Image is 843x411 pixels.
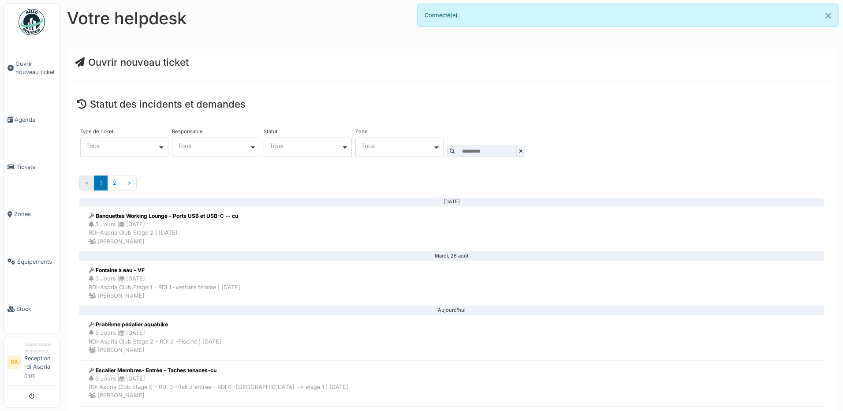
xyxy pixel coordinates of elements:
a: RA Responsable demandeurReception rdi Aspria club [7,341,56,385]
div: 5 Jours | [DATE] RDI-Aspria Club Etage 1 - RDI 1 -vestiare femme | [DATE] [PERSON_NAME] [89,274,240,300]
div: Tous [86,143,158,148]
a: Agenda [4,96,60,143]
a: Fontaine à eau - VF 5 Jours |[DATE]RDI-Aspria Club Etage 1 - RDI 1 -vestiare femme | [DATE] [PERS... [79,260,824,306]
div: Mardi, 26 août [86,256,817,257]
label: Responsable [172,129,203,134]
label: Type de ticket [80,129,114,134]
div: Tous [178,143,250,148]
span: Tickets [16,163,56,171]
label: Zone [355,129,368,134]
span: Zones [14,210,56,218]
a: Stock [4,285,60,333]
span: Stock [16,305,56,313]
a: 1 [94,176,108,190]
div: Escalier Membres- Entrée - Taches tenaces-cu [89,366,348,374]
a: Suivant [122,176,137,190]
span: Équipements [17,258,56,266]
span: Agenda [15,116,56,124]
a: Zones [4,191,60,238]
div: Fontaine à eau - VF [89,266,240,274]
a: Équipements [4,238,60,285]
div: 5 Jours | [DATE] RDI Aspria Club Etage 0 - RDI 0 -Hall d'entrée - RDI 0 -[GEOGRAPHIC_DATA] --> et... [89,374,348,400]
a: 2 [107,176,122,190]
span: Ouvrir nouveau ticket [15,60,56,76]
div: Connecté(e). [417,4,839,27]
li: RA [7,355,21,369]
a: Banquettes Working Lounge - Ports USB et USB-C -- cu 5 Jours |[DATE]RDI-Aspria Club Etage 2 | [DA... [79,206,824,252]
div: Banquettes Working Lounge - Ports USB et USB-C -- cu [89,212,238,220]
button: Close [818,4,838,27]
div: Aujourd'hui [86,310,817,311]
a: Ouvrir nouveau ticket [75,56,189,68]
div: 5 Jours | [DATE] RDI-Aspria Club Etage 2 - RDI 2 -Piscine | [DATE] [PERSON_NAME] [89,329,221,354]
a: Problème pédalier aquabike 5 Jours |[DATE]RDI-Aspria Club Etage 2 - RDI 2 -Piscine | [DATE] [PERS... [79,314,824,360]
h4: Statut des incidents et demandes [77,98,826,110]
div: Tous [269,143,341,148]
nav: Pages [79,176,824,197]
div: Problème pédalier aquabike [89,321,221,329]
a: Escalier Membres- Entrée - Taches tenaces-cu 5 Jours |[DATE]RDI Aspria Club Etage 0 - RDI 0 -Hall... [79,360,824,406]
div: Tous [361,143,433,148]
div: [DATE] [86,202,817,202]
div: Responsable demandeur [24,341,56,355]
img: Badge_color-CXgf-gQk.svg [19,9,45,35]
a: Ouvrir nouveau ticket [4,40,60,96]
a: Tickets [4,143,60,191]
li: Reception rdi Aspria club [24,341,56,383]
div: 5 Jours | [DATE] RDI-Aspria Club Etage 2 | [DATE] [PERSON_NAME] [89,220,238,246]
label: Statut [264,129,278,134]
